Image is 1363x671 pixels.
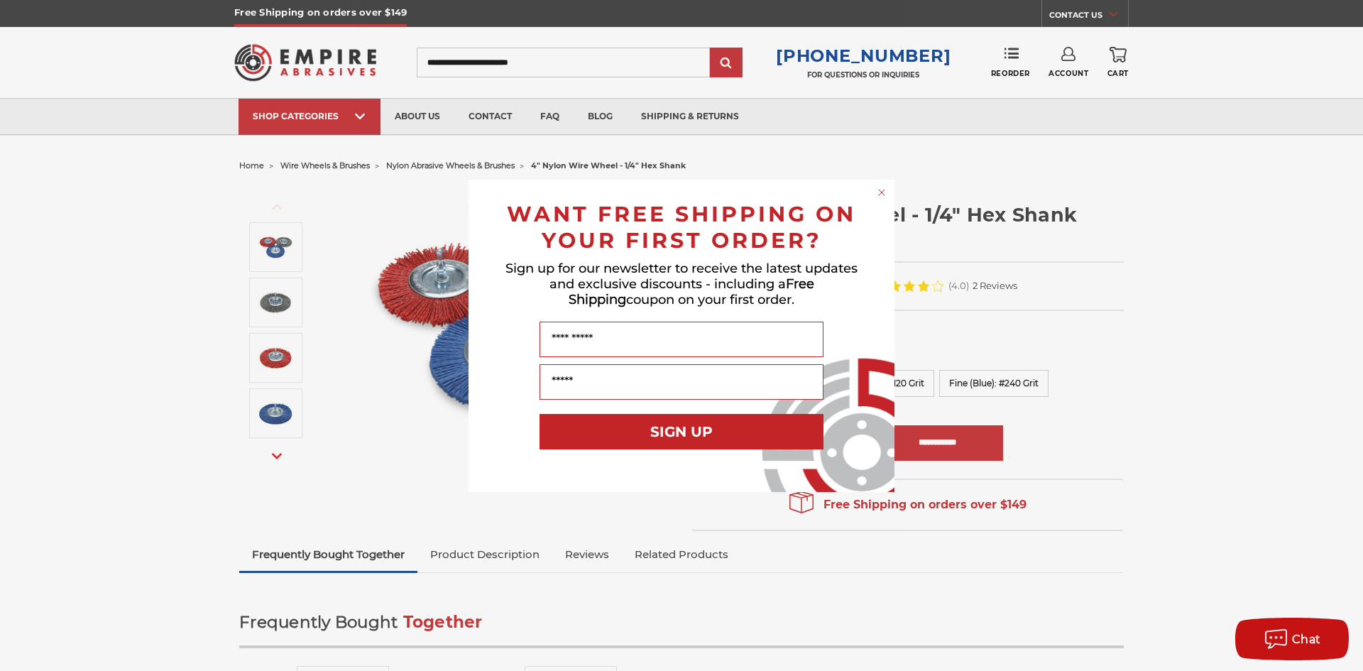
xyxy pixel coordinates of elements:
button: Close dialog [875,185,889,200]
span: WANT FREE SHIPPING ON YOUR FIRST ORDER? [507,201,856,253]
button: SIGN UP [540,414,823,449]
button: Chat [1235,618,1349,660]
span: Free Shipping [569,276,814,307]
span: Sign up for our newsletter to receive the latest updates and exclusive discounts - including a co... [505,261,858,307]
span: Chat [1292,633,1321,646]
